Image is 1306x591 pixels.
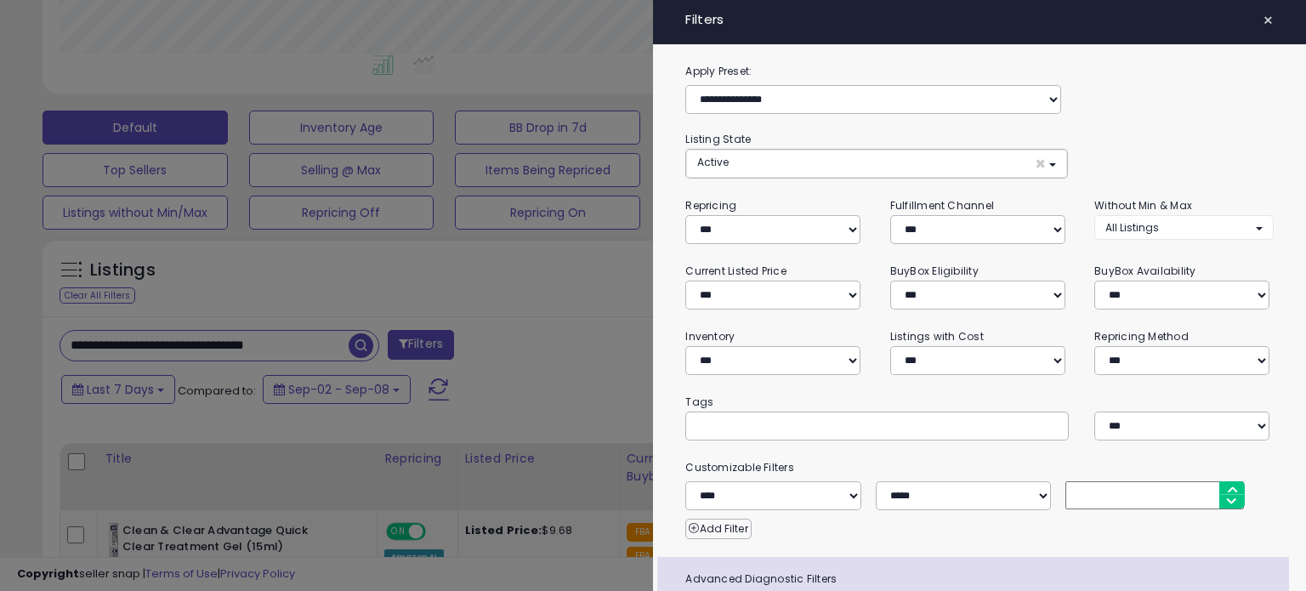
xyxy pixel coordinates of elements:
[685,132,751,146] small: Listing State
[685,13,1273,27] h4: Filters
[890,198,994,213] small: Fulfillment Channel
[1256,9,1280,32] button: ×
[685,519,751,539] button: Add Filter
[673,570,1288,588] span: Advanced Diagnostic Filters
[685,329,735,344] small: Inventory
[1094,264,1195,278] small: BuyBox Availability
[686,150,1066,178] button: Active ×
[1094,198,1192,213] small: Without Min & Max
[1263,9,1274,32] span: ×
[697,155,729,169] span: Active
[1094,329,1189,344] small: Repricing Method
[673,458,1286,477] small: Customizable Filters
[1105,220,1159,235] span: All Listings
[673,62,1286,81] label: Apply Preset:
[1035,155,1046,173] span: ×
[1094,215,1273,240] button: All Listings
[685,264,786,278] small: Current Listed Price
[890,264,979,278] small: BuyBox Eligibility
[685,198,736,213] small: Repricing
[890,329,984,344] small: Listings with Cost
[673,393,1286,412] small: Tags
